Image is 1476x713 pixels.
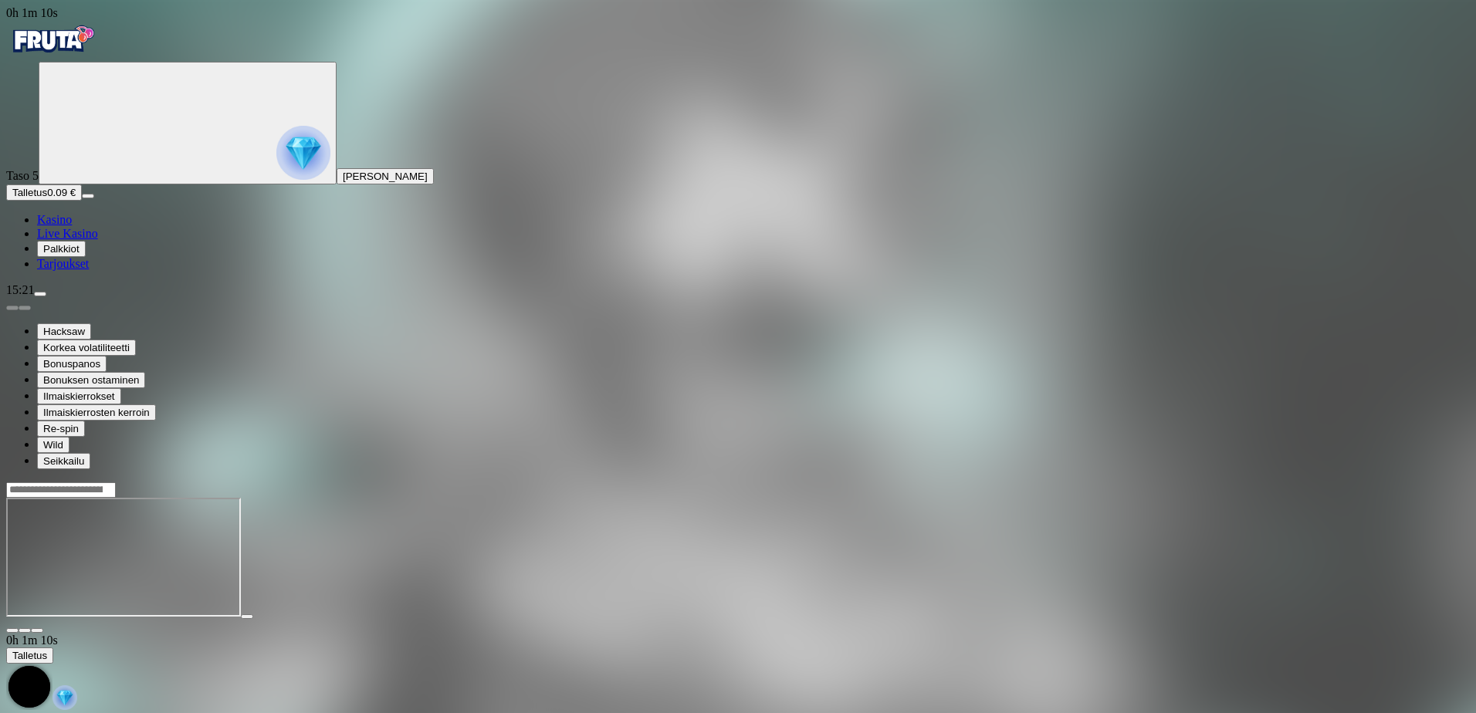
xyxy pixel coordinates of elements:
[6,306,19,310] button: prev slide
[43,374,139,386] span: Bonuksen ostaminen
[6,6,58,19] span: user session time
[6,20,1470,271] nav: Primary
[47,187,76,198] span: 0.09 €
[19,306,31,310] button: next slide
[37,453,90,469] button: Seikkailu
[37,227,98,240] a: poker-chip iconLive Kasino
[343,171,428,182] span: [PERSON_NAME]
[43,326,85,337] span: Hacksaw
[43,342,130,353] span: Korkea volatiliteetti
[12,650,47,661] span: Talletus
[12,187,47,198] span: Talletus
[39,62,337,184] button: reward progress
[37,404,156,421] button: Ilmaiskierrosten kerroin
[43,455,84,467] span: Seikkailu
[6,634,1470,713] div: Game menu
[43,243,80,255] span: Palkkiot
[43,423,79,434] span: Re-spin
[337,168,434,184] button: [PERSON_NAME]
[37,421,85,437] button: Re-spin
[37,437,69,453] button: Wild
[37,388,121,404] button: Ilmaiskierrokset
[6,647,53,664] button: Talletus
[43,390,115,402] span: Ilmaiskierrokset
[276,126,330,180] img: reward progress
[37,227,98,240] span: Live Kasino
[31,628,43,633] button: fullscreen icon
[6,20,99,59] img: Fruta
[241,614,253,619] button: play icon
[37,257,89,270] a: gift-inverted iconTarjoukset
[37,257,89,270] span: Tarjoukset
[43,407,150,418] span: Ilmaiskierrosten kerroin
[37,241,86,257] button: reward iconPalkkiot
[37,340,136,356] button: Korkea volatiliteetti
[6,634,58,647] span: user session time
[43,439,63,451] span: Wild
[6,482,116,498] input: Search
[6,169,39,182] span: Taso 5
[6,498,241,617] iframe: Invictus
[6,184,82,201] button: Talletusplus icon0.09 €
[37,372,145,388] button: Bonuksen ostaminen
[6,283,34,296] span: 15:21
[37,323,91,340] button: Hacksaw
[82,194,94,198] button: menu
[52,685,77,710] img: reward-icon
[37,213,72,226] span: Kasino
[6,48,99,61] a: Fruta
[43,358,100,370] span: Bonuspanos
[19,628,31,633] button: chevron-down icon
[37,213,72,226] a: diamond iconKasino
[37,356,107,372] button: Bonuspanos
[34,292,46,296] button: menu
[6,628,19,633] button: close icon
